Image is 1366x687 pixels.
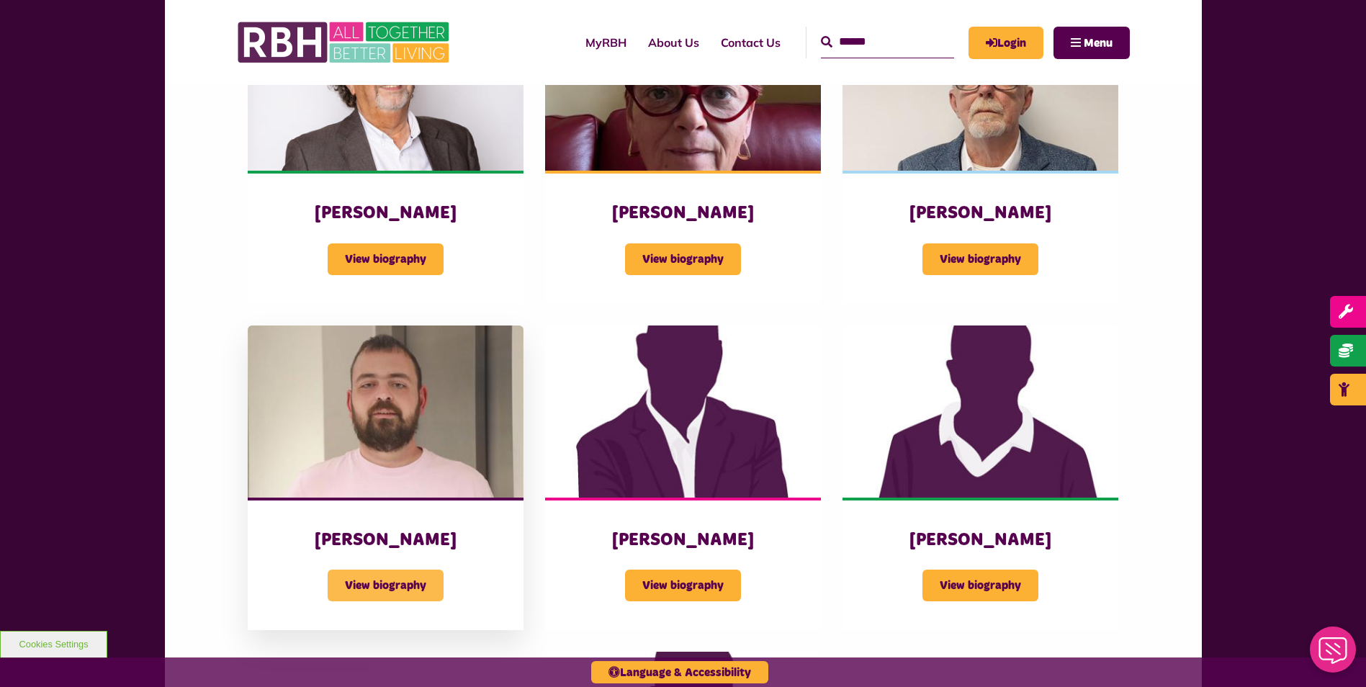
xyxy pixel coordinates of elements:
[545,325,821,498] img: Male 1
[969,27,1043,59] a: MyRBH
[842,325,1118,631] a: [PERSON_NAME] View biography
[710,23,791,62] a: Contact Us
[1084,37,1113,49] span: Menu
[574,529,792,552] h3: [PERSON_NAME]
[545,325,821,631] a: [PERSON_NAME] View biography
[842,325,1118,498] img: Male 2
[922,243,1038,275] span: View biography
[1301,622,1366,687] iframe: Netcall Web Assistant for live chat
[328,243,444,275] span: View biography
[591,661,768,683] button: Language & Accessibility
[237,14,453,71] img: RBH
[1053,27,1130,59] button: Navigation
[871,202,1089,225] h3: [PERSON_NAME]
[821,27,954,58] input: Search
[637,23,710,62] a: About Us
[625,243,741,275] span: View biography
[575,23,637,62] a: MyRBH
[277,202,495,225] h3: [PERSON_NAME]
[574,202,792,225] h3: [PERSON_NAME]
[248,325,524,631] a: [PERSON_NAME] View biography
[277,529,495,552] h3: [PERSON_NAME]
[871,529,1089,552] h3: [PERSON_NAME]
[625,570,741,601] span: View biography
[922,570,1038,601] span: View biography
[248,325,524,498] img: Jason Reilly
[328,570,444,601] span: View biography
